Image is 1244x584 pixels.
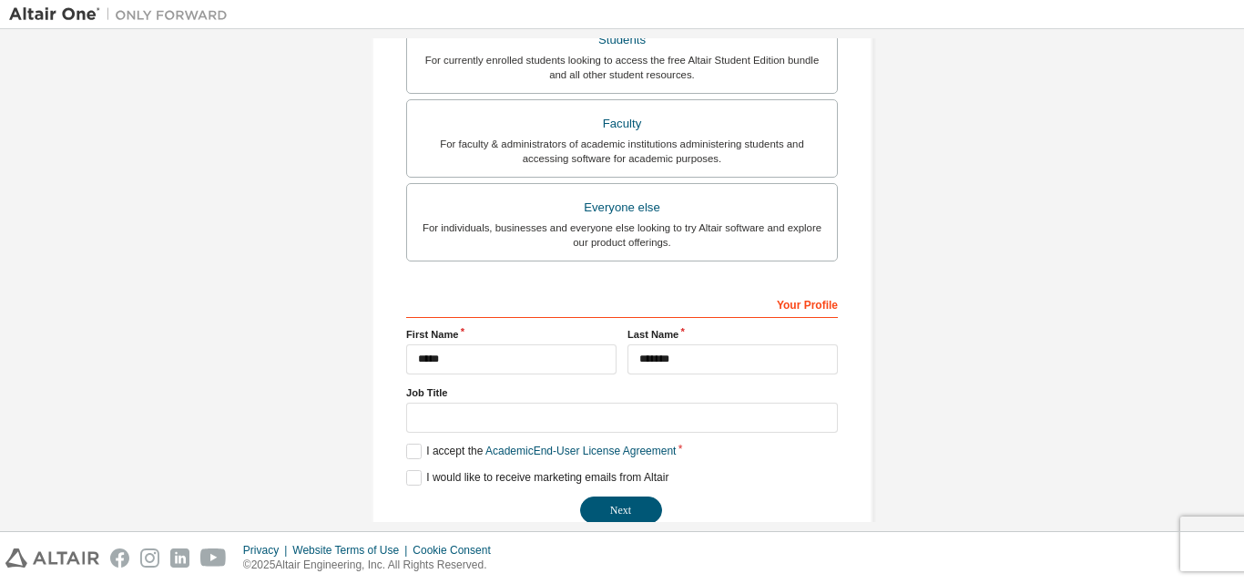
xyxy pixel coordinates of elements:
img: instagram.svg [140,548,159,568]
button: Next [580,497,662,524]
img: Altair One [9,5,237,24]
p: © 2025 Altair Engineering, Inc. All Rights Reserved. [243,558,502,573]
label: First Name [406,327,617,342]
div: For currently enrolled students looking to access the free Altair Student Edition bundle and all ... [418,53,826,82]
div: Cookie Consent [413,543,501,558]
div: Privacy [243,543,292,558]
label: Job Title [406,385,838,400]
label: Last Name [627,327,838,342]
div: Everyone else [418,195,826,220]
div: Faculty [418,111,826,137]
img: linkedin.svg [170,548,189,568]
div: Website Terms of Use [292,543,413,558]
div: Students [418,27,826,53]
a: Academic End-User License Agreement [485,445,676,457]
img: altair_logo.svg [5,548,99,568]
img: youtube.svg [200,548,227,568]
label: I accept the [406,444,676,459]
img: facebook.svg [110,548,129,568]
div: For individuals, businesses and everyone else looking to try Altair software and explore our prod... [418,220,826,250]
div: Your Profile [406,289,838,318]
label: I would like to receive marketing emails from Altair [406,470,668,486]
div: For faculty & administrators of academic institutions administering students and accessing softwa... [418,137,826,166]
